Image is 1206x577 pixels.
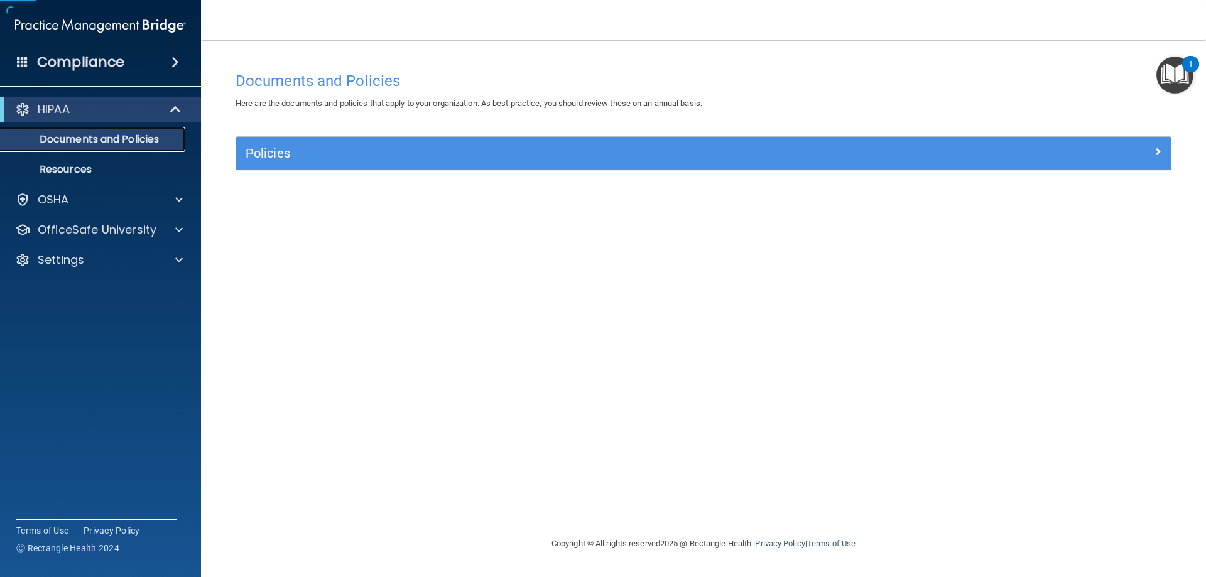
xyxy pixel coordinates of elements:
a: Privacy Policy [755,539,805,548]
h5: Policies [246,146,928,160]
a: Settings [15,252,183,267]
p: Documents and Policies [8,133,180,146]
h4: Compliance [37,53,124,71]
a: Terms of Use [807,539,856,548]
a: Policies [246,143,1161,163]
a: Privacy Policy [84,524,140,537]
div: Copyright © All rights reserved 2025 @ Rectangle Health | | [474,524,933,564]
p: Resources [8,163,180,176]
a: OfficeSafe University [15,222,183,237]
h4: Documents and Policies [236,73,1171,89]
p: Settings [38,252,84,267]
img: PMB logo [15,13,186,38]
a: OSHA [15,192,183,207]
p: HIPAA [38,102,70,117]
span: Here are the documents and policies that apply to your organization. As best practice, you should... [236,99,702,108]
a: Terms of Use [16,524,68,537]
p: OfficeSafe University [38,222,156,237]
p: OSHA [38,192,69,207]
span: Ⓒ Rectangle Health 2024 [16,542,119,554]
button: Open Resource Center, 1 new notification [1156,57,1193,94]
a: HIPAA [15,102,182,117]
div: 1 [1188,64,1193,80]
